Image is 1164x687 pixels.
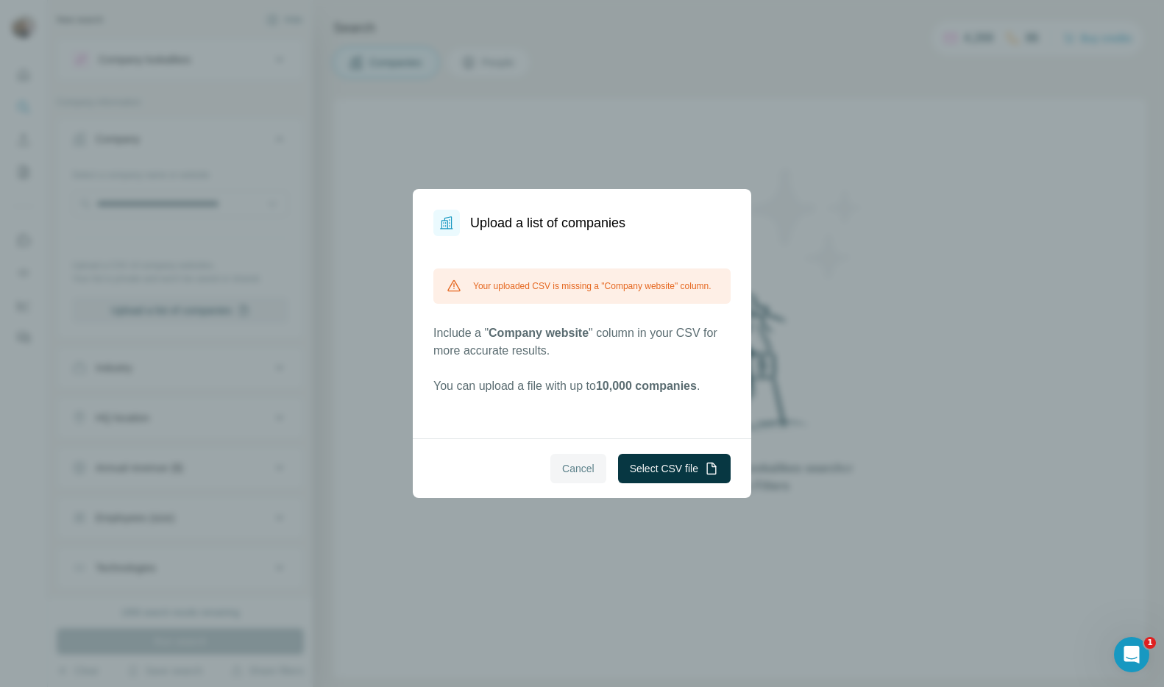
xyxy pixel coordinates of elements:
[550,454,606,483] button: Cancel
[596,380,697,392] span: 10,000 companies
[433,268,731,304] div: Your uploaded CSV is missing a "Company website" column.
[1114,637,1149,672] iframe: Intercom live chat
[470,213,625,233] h1: Upload a list of companies
[433,324,731,360] p: Include a " " column in your CSV for more accurate results.
[562,461,595,476] span: Cancel
[1144,637,1156,649] span: 1
[433,377,731,395] p: You can upload a file with up to .
[489,327,589,339] span: Company website
[618,454,731,483] button: Select CSV file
